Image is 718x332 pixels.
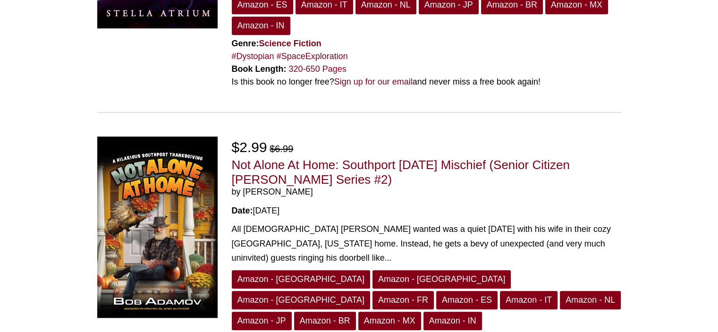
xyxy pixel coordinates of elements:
[500,291,558,309] a: Amazon - IT
[232,51,274,61] a: #Dystopian
[423,312,482,330] a: Amazon - IN
[232,222,621,265] div: All [DEMOGRAPHIC_DATA] [PERSON_NAME] wanted was a quiet [DATE] with his wife in their cozy [GEOGR...
[436,291,498,309] a: Amazon - ES
[372,270,511,289] a: Amazon - [GEOGRAPHIC_DATA]
[232,291,370,309] a: Amazon - [GEOGRAPHIC_DATA]
[259,39,321,48] a: Science Fiction
[97,136,218,318] img: Not Alone At Home: Southport Thanksgiving Mischief (Senior Citizen George Ivers Series #2)
[294,312,356,330] a: Amazon - BR
[270,144,293,154] del: $6.99
[232,17,290,35] a: Amazon - IN
[334,77,413,86] a: Sign up for our email
[289,64,346,74] a: 320-650 Pages
[232,139,267,155] span: $2.99
[232,312,292,330] a: Amazon - JP
[232,64,287,74] strong: Book Length:
[358,312,421,330] a: Amazon - MX
[560,291,621,309] a: Amazon - NL
[232,270,370,289] a: Amazon - [GEOGRAPHIC_DATA]
[232,187,621,197] span: by [PERSON_NAME]
[232,206,253,215] strong: Date:
[277,51,348,61] a: #SpaceExploration
[372,291,434,309] a: Amazon - FR
[232,76,621,88] div: Is this book no longer free? and never miss a free book again!
[232,39,321,48] strong: Genre:
[232,204,621,217] div: [DATE]
[232,158,570,187] a: Not Alone At Home: Southport [DATE] Mischief (Senior Citizen [PERSON_NAME] Series #2)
